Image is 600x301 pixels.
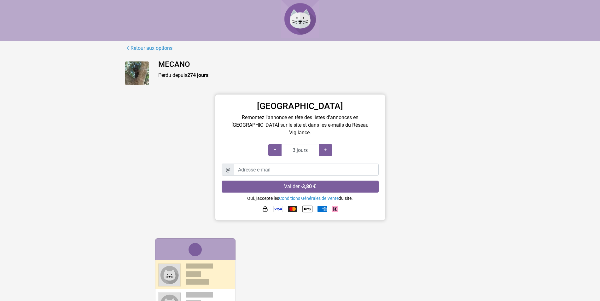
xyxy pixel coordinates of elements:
img: Apple Pay [302,204,312,214]
button: Valider ·3,80 € [222,181,379,193]
input: Adresse e-mail [234,164,379,176]
p: Remontez l'annonce en tête des listes d'annonces en [GEOGRAPHIC_DATA] sur le site et dans les e-m... [222,114,379,136]
img: American Express [317,206,327,212]
img: Mastercard [288,206,297,212]
a: Retour aux options [125,44,173,52]
img: HTTPS : paiement sécurisé [262,206,268,212]
strong: 3,80 € [302,183,316,189]
img: Visa [273,206,283,212]
a: Conditions Générales de Vente [279,196,339,201]
h3: [GEOGRAPHIC_DATA] [222,101,379,112]
img: Klarna [332,206,338,212]
span: @ [222,164,234,176]
p: Perdu depuis [158,72,475,79]
h4: MECANO [158,60,475,69]
small: Oui, j'accepte les du site. [247,196,353,201]
strong: 274 jours [187,72,208,78]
